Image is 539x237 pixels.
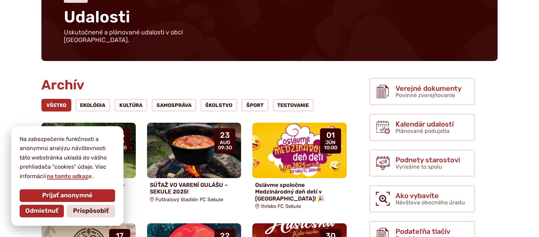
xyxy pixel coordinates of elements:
[64,29,232,44] p: Uskutočnené a plánované udalosti v obci [GEOGRAPHIC_DATA].
[369,149,475,177] a: Podnety starostovi Vyriešme to spolu
[41,123,136,205] a: HASIČSKÁ HODOVÁ ZÁBAVA – SEKULE 2025 Areál DHZ Sekule 06 sep 20:00
[155,197,223,203] span: Futbalový štadión FC Sekule
[369,185,475,212] a: Ako vybavíte Návšteva obecného úradu
[395,84,461,92] span: Verejné dokumenty
[369,78,475,105] a: Verejné dokumenty Povinné zverejňovanie
[324,140,337,145] span: jún
[395,199,465,206] span: Návšteva obecného úradu
[150,182,239,195] h4: SÚŤAŽ VO VARENÍ GULÁŠU – SEKULE 2025!
[395,156,460,164] span: Podnety starostovi
[147,123,241,205] a: SÚŤAŽ VO VARENÍ GULÁŠU – SEKULE 2025! Futbalový štadión FC Sekule 23 aug 09:30
[75,99,111,111] a: Ekológia
[73,207,109,215] span: Prispôsobiť
[218,131,232,140] span: 23
[241,99,268,111] a: Šport
[255,182,344,202] h4: Oslávme spoločne Medzinárodný deň detí v [GEOGRAPHIC_DATA]! 🎉
[324,131,337,140] span: 01
[64,7,130,27] span: Udalosti
[395,128,450,134] span: Plánované podujatia
[395,120,454,128] span: Kalendár udalostí
[42,192,93,199] span: Prijať anonymné
[395,163,442,170] span: Vyriešme to spolu
[67,205,115,217] button: Prispôsobiť
[152,99,197,111] a: Samospráva
[200,99,237,111] a: ŠKOLSTVO
[114,99,147,111] a: Kultúra
[369,114,475,141] a: Kalendár udalostí Plánované podujatia
[218,145,232,151] span: 09:30
[395,92,455,99] span: Povinné zverejňovanie
[395,228,450,235] span: Podateľňa tlačív
[273,99,314,111] a: Testovanie
[261,203,301,209] span: Ihrisko FC Sekule
[20,135,115,181] p: Na zabezpečenie funkčnosti a anonymnú analýzu návštevnosti táto webstránka ukladá do vášho prehli...
[46,173,92,180] a: na tomto odkaze
[20,189,115,202] button: Prijať anonymné
[395,192,465,199] span: Ako vybavíte
[324,145,337,151] span: 10:00
[25,207,58,215] span: Odmietnuť
[20,205,64,217] button: Odmietnuť
[218,140,232,145] span: aug
[41,78,347,93] h2: Archív
[252,123,347,212] a: Oslávme spoločne Medzinárodný deň detí v [GEOGRAPHIC_DATA]! 🎉 Ihrisko FC Sekule 01 jún 10:00
[41,99,71,111] a: Všetko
